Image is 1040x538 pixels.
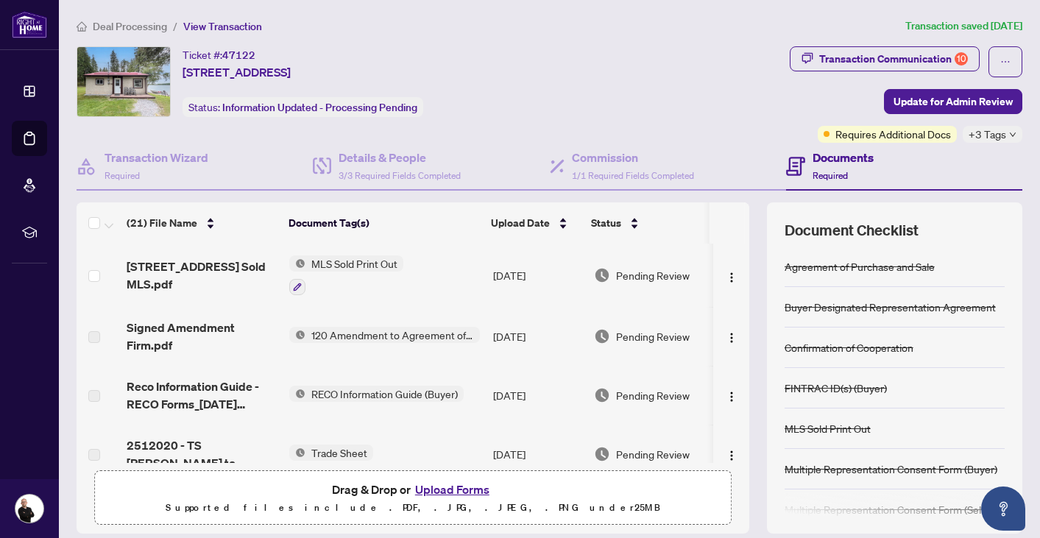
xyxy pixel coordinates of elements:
[594,446,610,462] img: Document Status
[332,480,494,499] span: Drag & Drop or
[95,471,731,525] span: Drag & Drop orUpload FormsSupported files include .PDF, .JPG, .JPEG, .PNG under25MB
[173,18,177,35] li: /
[127,258,277,293] span: [STREET_ADDRESS] Sold MLS.pdf
[289,327,305,343] img: Status Icon
[785,420,871,436] div: MLS Sold Print Out
[585,202,710,244] th: Status
[572,149,694,166] h4: Commission
[339,170,461,181] span: 3/3 Required Fields Completed
[1000,57,1011,67] span: ellipsis
[411,480,494,499] button: Upload Forms
[616,267,690,283] span: Pending Review
[594,387,610,403] img: Document Status
[77,21,87,32] span: home
[77,47,170,116] img: IMG-X12273872_1.jpg
[305,255,403,272] span: MLS Sold Print Out
[726,450,737,461] img: Logo
[616,446,690,462] span: Pending Review
[720,383,743,407] button: Logo
[289,255,403,295] button: Status IconMLS Sold Print Out
[127,319,277,354] span: Signed Amendment Firm.pdf
[289,386,305,402] img: Status Icon
[487,244,588,307] td: [DATE]
[487,425,588,484] td: [DATE]
[127,436,277,472] span: 2512020 - TS [PERSON_NAME] to review.pdf
[339,149,461,166] h4: Details & People
[720,263,743,287] button: Logo
[785,220,919,241] span: Document Checklist
[283,202,485,244] th: Document Tag(s)
[127,215,197,231] span: (21) File Name
[616,387,690,403] span: Pending Review
[305,445,373,461] span: Trade Sheet
[491,215,550,231] span: Upload Date
[289,386,464,402] button: Status IconRECO Information Guide (Buyer)
[616,328,690,344] span: Pending Review
[594,328,610,344] img: Document Status
[785,258,935,275] div: Agreement of Purchase and Sale
[785,461,997,477] div: Multiple Representation Consent Form (Buyer)
[720,442,743,466] button: Logo
[785,339,913,355] div: Confirmation of Cooperation
[222,101,417,114] span: Information Updated - Processing Pending
[894,90,1013,113] span: Update for Admin Review
[1009,131,1016,138] span: down
[289,445,373,461] button: Status IconTrade Sheet
[487,366,588,425] td: [DATE]
[720,325,743,348] button: Logo
[305,386,464,402] span: RECO Information Guide (Buyer)
[289,255,305,272] img: Status Icon
[594,267,610,283] img: Document Status
[726,272,737,283] img: Logo
[726,391,737,403] img: Logo
[93,20,167,33] span: Deal Processing
[183,20,262,33] span: View Transaction
[884,89,1022,114] button: Update for Admin Review
[785,380,887,396] div: FINTRAC ID(s) (Buyer)
[105,170,140,181] span: Required
[955,52,968,66] div: 10
[969,126,1006,143] span: +3 Tags
[572,170,694,181] span: 1/1 Required Fields Completed
[819,47,968,71] div: Transaction Communication
[981,486,1025,531] button: Open asap
[104,499,722,517] p: Supported files include .PDF, .JPG, .JPEG, .PNG under 25 MB
[289,327,480,343] button: Status Icon120 Amendment to Agreement of Purchase and Sale
[289,445,305,461] img: Status Icon
[813,170,848,181] span: Required
[183,97,423,117] div: Status:
[835,126,951,142] span: Requires Additional Docs
[813,149,874,166] h4: Documents
[105,149,208,166] h4: Transaction Wizard
[591,215,621,231] span: Status
[15,495,43,523] img: Profile Icon
[305,327,480,343] span: 120 Amendment to Agreement of Purchase and Sale
[905,18,1022,35] article: Transaction saved [DATE]
[785,299,996,315] div: Buyer Designated Representation Agreement
[183,46,255,63] div: Ticket #:
[790,46,980,71] button: Transaction Communication10
[726,332,737,344] img: Logo
[121,202,283,244] th: (21) File Name
[222,49,255,62] span: 47122
[183,63,291,81] span: [STREET_ADDRESS]
[12,11,47,38] img: logo
[485,202,585,244] th: Upload Date
[487,307,588,366] td: [DATE]
[127,378,277,413] span: Reco Information Guide - RECO Forms_[DATE] 21_08_01.pdf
